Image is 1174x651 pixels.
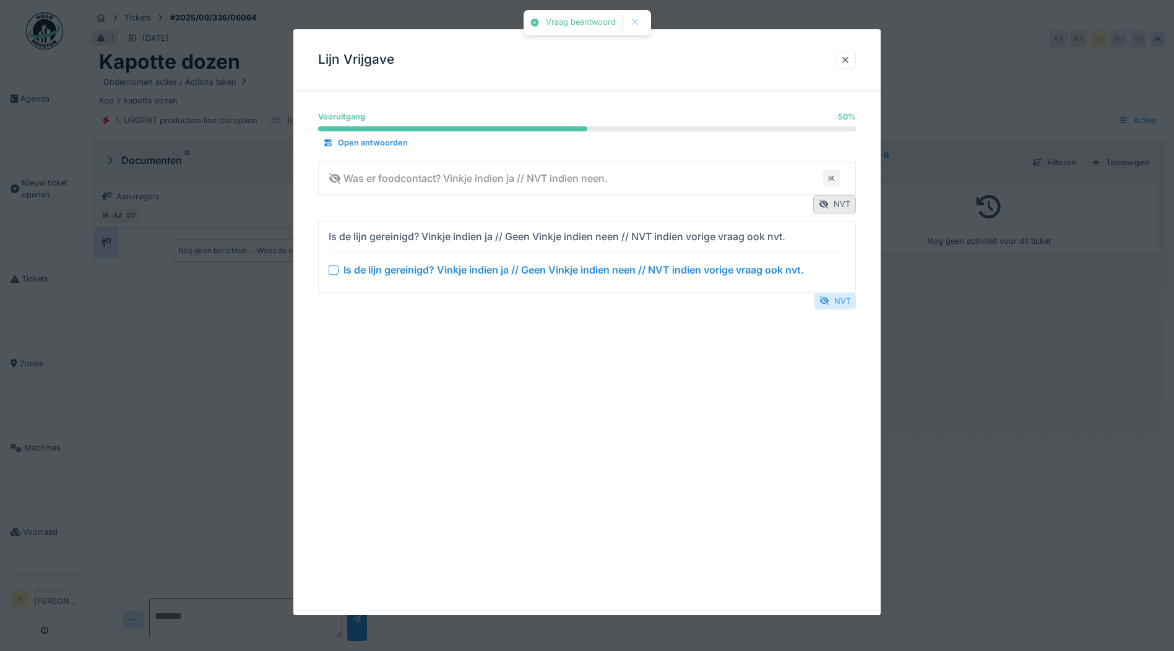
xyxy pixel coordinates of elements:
[324,226,850,287] summary: Is de lijn gereinigd? Vinkje indien ja // Geen Vinkje indien neen // NVT indien vorige vraag ook ...
[318,127,856,132] progress: 50 %
[546,17,616,28] div: Vraag beantwoord
[814,293,856,309] div: NVT
[838,111,856,123] div: 50 %
[318,135,413,152] div: Open antwoorden
[324,167,850,190] summary: Was er foodcontact? Vinkje indien ja // NVT indien neen.IK
[318,52,394,67] h3: Lijn Vrijgave
[343,262,804,277] div: Is de lijn gereinigd? Vinkje indien ja // Geen Vinkje indien neen // NVT indien vorige vraag ook ...
[318,111,365,123] div: Vooruitgang
[813,196,856,213] div: NVT
[329,229,785,244] div: Is de lijn gereinigd? Vinkje indien ja // Geen Vinkje indien neen // NVT indien vorige vraag ook ...
[329,171,608,186] div: Was er foodcontact? Vinkje indien ja // NVT indien neen.
[823,170,840,187] div: IK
